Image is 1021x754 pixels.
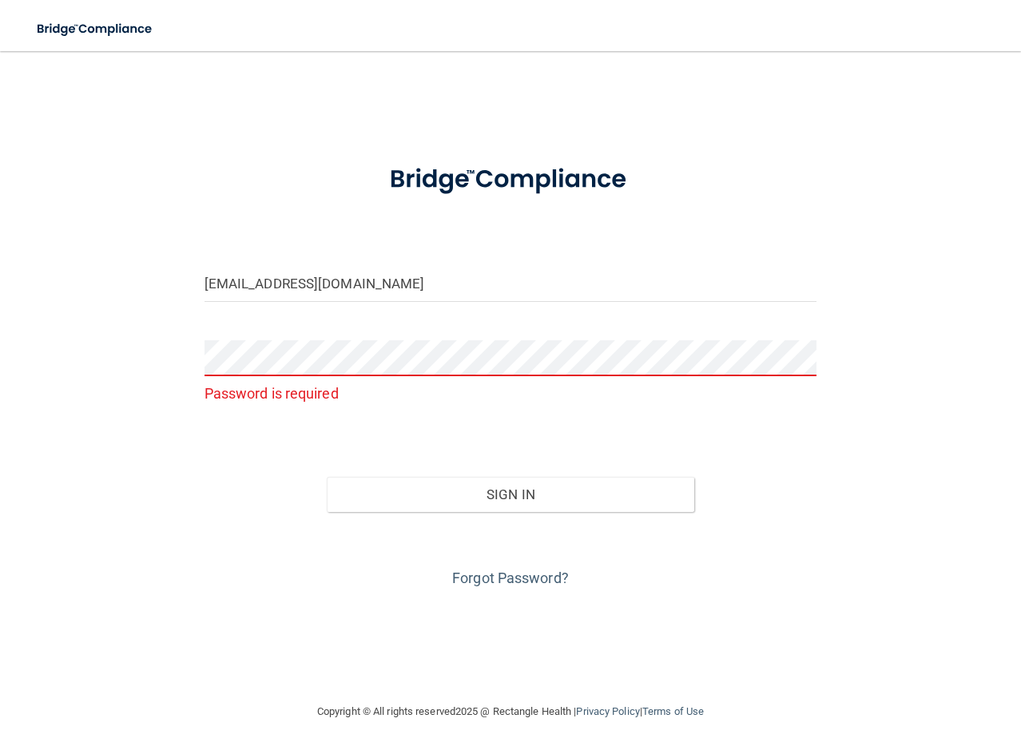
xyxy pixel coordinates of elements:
p: Password is required [205,380,817,407]
button: Sign In [327,477,694,512]
a: Privacy Policy [576,705,639,717]
div: Copyright © All rights reserved 2025 @ Rectangle Health | | [219,686,802,737]
img: bridge_compliance_login_screen.278c3ca4.svg [24,13,167,46]
a: Forgot Password? [452,569,569,586]
a: Terms of Use [642,705,704,717]
input: Email [205,266,817,302]
img: bridge_compliance_login_screen.278c3ca4.svg [364,147,657,212]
